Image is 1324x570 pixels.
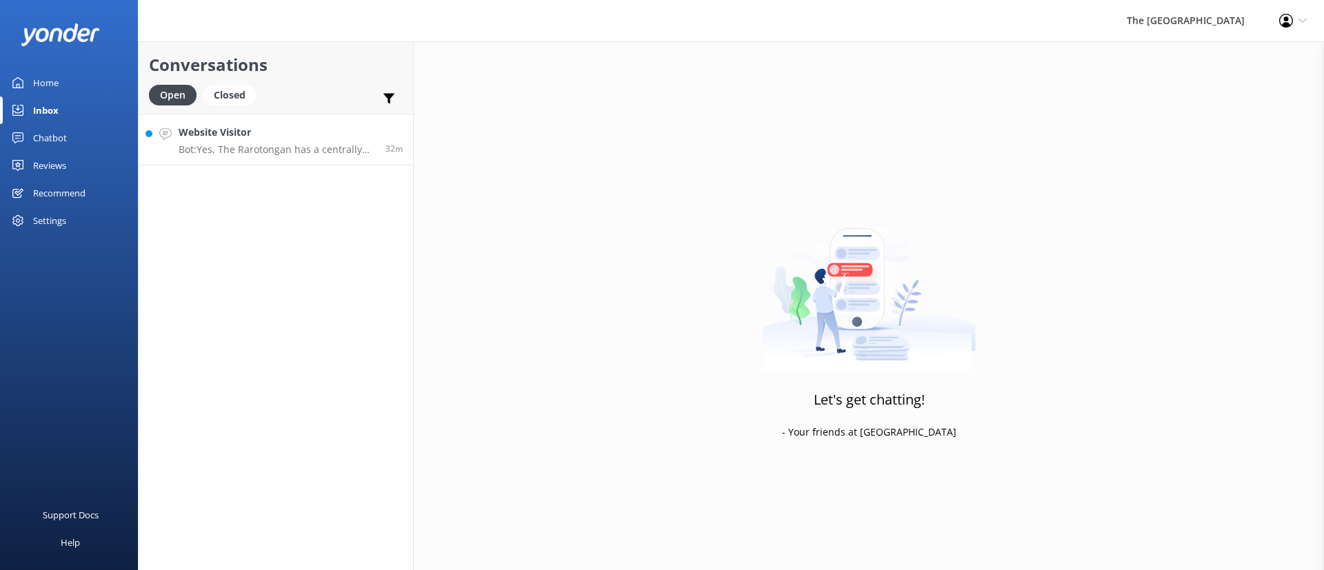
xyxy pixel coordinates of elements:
[149,52,403,78] h2: Conversations
[33,124,67,152] div: Chatbot
[43,501,99,529] div: Support Docs
[33,152,66,179] div: Reviews
[385,143,403,154] span: Oct 04 2025 03:56pm (UTC -10:00) Pacific/Honolulu
[33,96,59,124] div: Inbox
[814,389,925,411] h3: Let's get chatting!
[21,23,100,46] img: yonder-white-logo.png
[33,179,86,207] div: Recommend
[203,87,263,102] a: Closed
[61,529,80,556] div: Help
[149,87,203,102] a: Open
[203,85,256,105] div: Closed
[763,199,976,371] img: artwork of a man stealing a conversation from at giant smartphone
[149,85,197,105] div: Open
[179,125,375,140] h4: Website Visitor
[179,143,375,156] p: Bot: Yes, The Rarotongan has a centrally located Waterfalls Swimming Pool. There are also private...
[139,114,413,165] a: Website VisitorBot:Yes, The Rarotongan has a centrally located Waterfalls Swimming Pool. There ar...
[33,207,66,234] div: Settings
[782,425,956,440] p: - Your friends at [GEOGRAPHIC_DATA]
[33,69,59,96] div: Home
